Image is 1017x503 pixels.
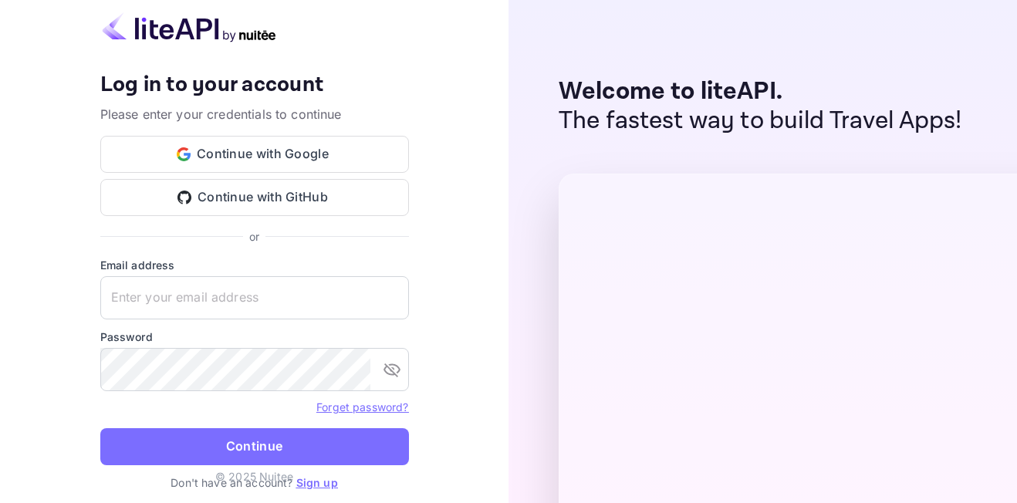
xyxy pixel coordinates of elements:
a: Sign up [296,476,338,489]
h4: Log in to your account [100,72,409,99]
p: The fastest way to build Travel Apps! [559,106,962,136]
a: Forget password? [316,400,408,414]
button: toggle password visibility [377,354,407,385]
p: © 2025 Nuitee [215,468,293,484]
button: Continue with Google [100,136,409,173]
img: liteapi [100,12,278,42]
p: Don't have an account? [100,474,409,491]
p: or [249,228,259,245]
a: Forget password? [316,399,408,414]
input: Enter your email address [100,276,409,319]
label: Email address [100,257,409,273]
p: Please enter your credentials to continue [100,105,409,123]
p: Welcome to liteAPI. [559,77,962,106]
button: Continue with GitHub [100,179,409,216]
label: Password [100,329,409,345]
button: Continue [100,428,409,465]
